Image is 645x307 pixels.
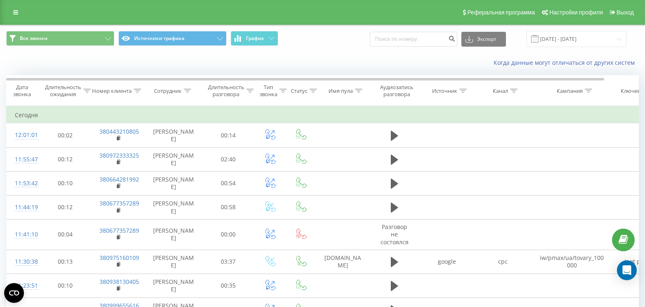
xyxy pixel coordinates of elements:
div: 11:23:51 [15,278,31,294]
a: 380972333325 [99,151,139,159]
td: 00:12 [40,147,91,171]
td: [DOMAIN_NAME] [316,250,370,274]
div: Источник [432,87,457,94]
td: 00:58 [203,195,254,219]
span: График [246,35,264,41]
td: google [419,250,475,274]
div: 12:01:01 [15,127,31,143]
div: Тип звонка [260,84,277,98]
div: 11:55:47 [15,151,31,168]
td: 00:02 [40,123,91,147]
td: iw/pmax/ua/tovary_100000 [531,250,613,274]
a: 380677357289 [99,227,139,234]
td: [PERSON_NAME] [145,147,203,171]
td: [PERSON_NAME] [145,171,203,195]
a: 380664281992 [99,175,139,183]
button: График [231,31,278,46]
div: 11:30:38 [15,254,31,270]
div: Аудиозапись разговора [377,84,417,98]
a: 380938130405 [99,278,139,286]
td: [PERSON_NAME] [145,123,203,147]
td: 00:00 [203,220,254,250]
span: Все звонки [20,35,47,42]
td: 00:13 [40,250,91,274]
td: 00:35 [203,274,254,298]
td: [PERSON_NAME] [145,220,203,250]
div: Статус [291,87,307,94]
div: Кампания [557,87,583,94]
td: cpc [475,250,531,274]
td: [PERSON_NAME] [145,274,203,298]
td: [PERSON_NAME] [145,195,203,219]
div: 11:53:42 [15,175,31,191]
span: Реферальная программа [467,9,535,16]
a: Когда данные могут отличаться от других систем [494,59,639,66]
input: Поиск по номеру [370,32,457,47]
a: 380677357289 [99,199,139,207]
span: Разговор не состоялся [380,223,409,246]
td: 00:54 [203,171,254,195]
td: 02:40 [203,147,254,171]
td: [PERSON_NAME] [145,250,203,274]
div: 11:41:10 [15,227,31,243]
a: 380975160109 [99,254,139,262]
div: Номер клиента [92,87,132,94]
div: Канал [493,87,508,94]
td: 00:10 [40,274,91,298]
span: Выход [617,9,634,16]
span: Настройки профиля [549,9,603,16]
div: Дата звонка [7,84,37,98]
div: Длительность ожидания [45,84,81,98]
td: 03:37 [203,250,254,274]
button: Open CMP widget [4,283,24,303]
div: 11:44:19 [15,199,31,215]
a: 380443210805 [99,128,139,135]
td: 00:04 [40,220,91,250]
div: Open Intercom Messenger [617,260,637,280]
div: Длительность разговора [208,84,244,98]
button: Экспорт [461,32,506,47]
button: Источники трафика [118,31,227,46]
td: 00:14 [203,123,254,147]
td: 00:12 [40,195,91,219]
button: Все звонки [6,31,114,46]
div: Сотрудник [154,87,182,94]
div: Имя пула [328,87,353,94]
td: 00:10 [40,171,91,195]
